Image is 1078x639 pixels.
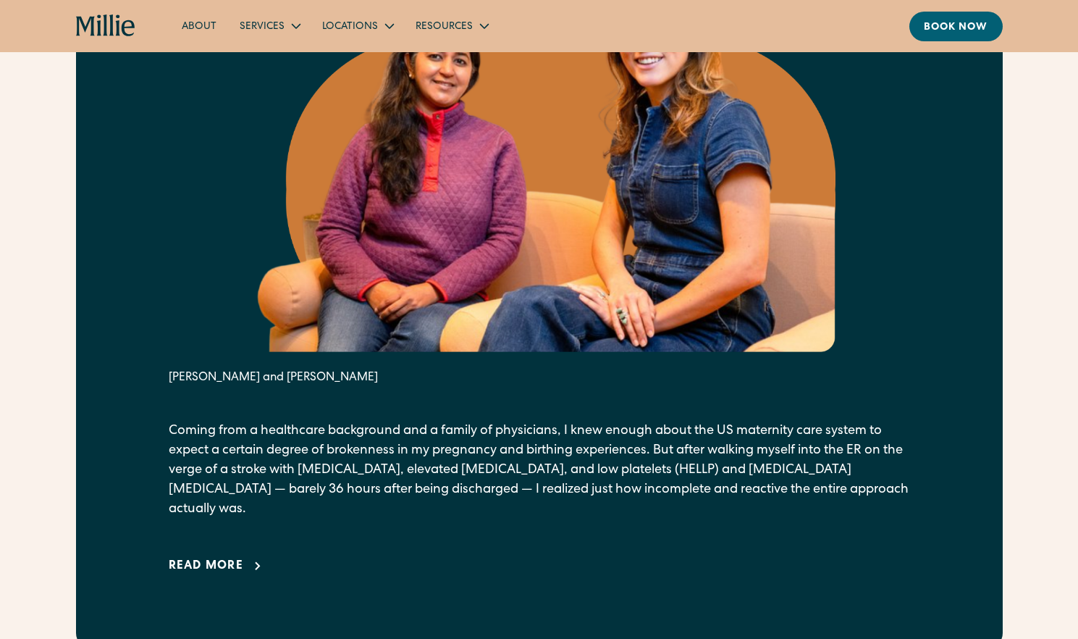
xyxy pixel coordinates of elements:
[416,20,473,35] div: Resources
[169,422,910,519] p: Coming from a healthcare background and a family of physicians, I knew enough about the US matern...
[909,12,1003,41] a: Book now
[240,20,285,35] div: Services
[322,20,378,35] div: Locations
[169,558,267,575] a: Read more
[169,369,910,387] div: [PERSON_NAME] and [PERSON_NAME]
[169,558,244,575] div: Read more
[924,20,988,35] div: Book now
[404,14,499,38] div: Resources
[170,14,228,38] a: About
[228,14,311,38] div: Services
[311,14,404,38] div: Locations
[76,14,136,38] a: home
